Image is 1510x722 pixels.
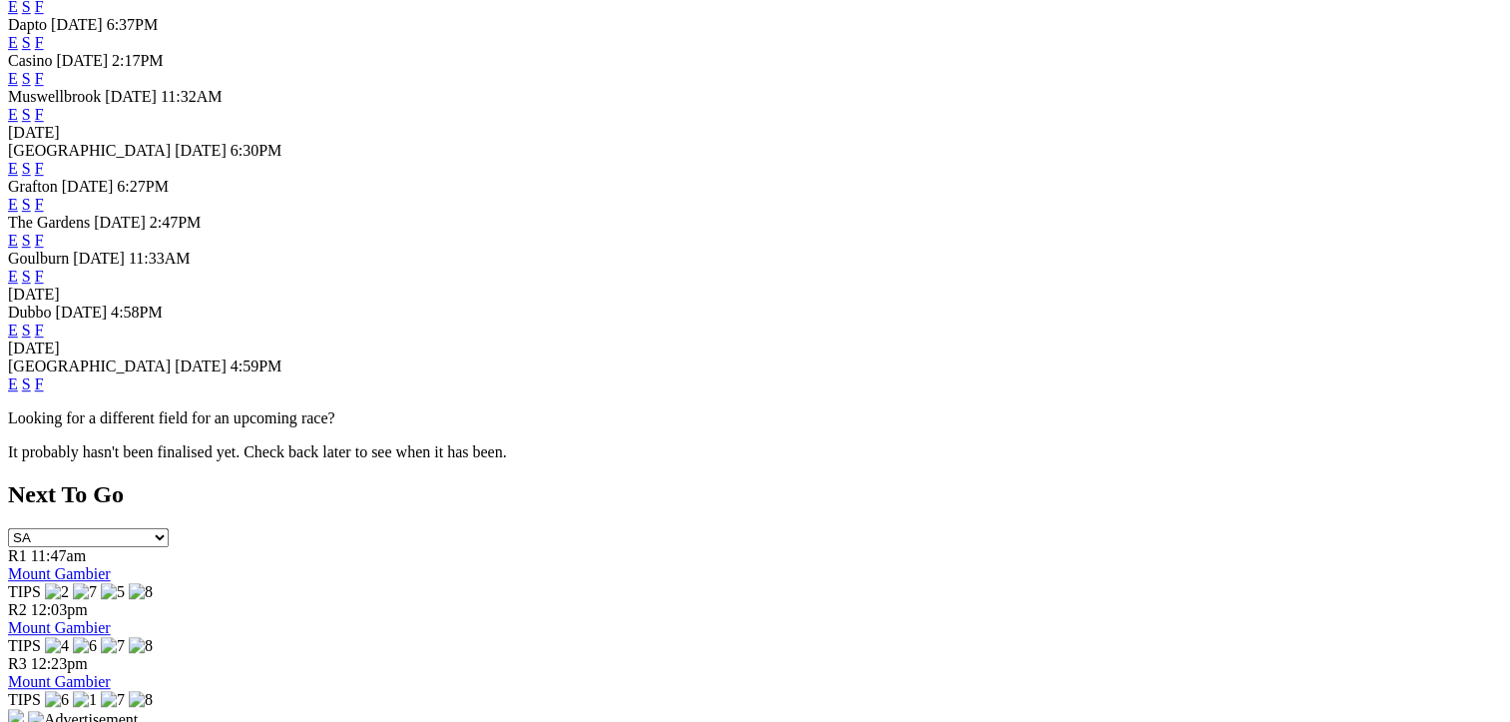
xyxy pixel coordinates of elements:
partial: It probably hasn't been finalised yet. Check back later to see when it has been. [8,443,507,460]
span: [DATE] [175,358,227,374]
span: 6:30PM [231,142,282,159]
a: E [8,106,18,123]
img: 8 [129,691,153,709]
a: F [35,232,44,249]
a: E [8,196,18,213]
a: S [22,34,31,51]
span: 12:23pm [31,655,88,672]
img: 7 [101,637,125,655]
span: [DATE] [73,250,125,267]
a: F [35,34,44,51]
span: [DATE] [56,52,108,69]
img: 8 [129,583,153,601]
span: 2:47PM [150,214,202,231]
a: S [22,268,31,285]
span: [DATE] [62,178,114,195]
span: The Gardens [8,214,90,231]
span: 4:58PM [111,304,163,321]
span: [DATE] [105,88,157,105]
span: Grafton [8,178,58,195]
a: E [8,70,18,87]
span: 4:59PM [231,358,282,374]
a: Mount Gambier [8,565,111,582]
a: E [8,160,18,177]
a: S [22,160,31,177]
span: [GEOGRAPHIC_DATA] [8,142,171,159]
img: 7 [73,583,97,601]
span: Casino [8,52,52,69]
img: 6 [45,691,69,709]
a: F [35,70,44,87]
div: [DATE] [8,286,1502,304]
a: S [22,70,31,87]
a: F [35,160,44,177]
p: Looking for a different field for an upcoming race? [8,409,1502,427]
a: Mount Gambier [8,673,111,690]
a: Mount Gambier [8,619,111,636]
img: 6 [73,637,97,655]
span: Muswellbrook [8,88,101,105]
span: Dapto [8,16,47,33]
span: 12:03pm [31,601,88,618]
img: 7 [101,691,125,709]
a: E [8,322,18,339]
span: 2:17PM [112,52,164,69]
a: S [22,106,31,123]
a: E [8,34,18,51]
span: TIPS [8,637,41,654]
span: 6:27PM [117,178,169,195]
img: 4 [45,637,69,655]
span: [GEOGRAPHIC_DATA] [8,358,171,374]
div: [DATE] [8,124,1502,142]
a: F [35,322,44,339]
img: 8 [129,637,153,655]
img: 2 [45,583,69,601]
span: Goulburn [8,250,69,267]
span: 11:33AM [129,250,191,267]
img: 5 [101,583,125,601]
a: F [35,196,44,213]
a: S [22,196,31,213]
a: F [35,375,44,392]
div: [DATE] [8,340,1502,358]
a: F [35,106,44,123]
a: S [22,232,31,249]
h2: Next To Go [8,481,1502,508]
a: S [22,322,31,339]
span: R3 [8,655,27,672]
span: 11:47am [31,547,86,564]
span: TIPS [8,691,41,708]
span: [DATE] [56,304,108,321]
a: E [8,375,18,392]
span: Dubbo [8,304,52,321]
span: 11:32AM [161,88,223,105]
a: E [8,232,18,249]
a: F [35,268,44,285]
img: 1 [73,691,97,709]
span: TIPS [8,583,41,600]
a: E [8,268,18,285]
span: [DATE] [94,214,146,231]
span: [DATE] [175,142,227,159]
a: S [22,375,31,392]
span: [DATE] [51,16,103,33]
span: R2 [8,601,27,618]
span: 6:37PM [107,16,159,33]
span: R1 [8,547,27,564]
